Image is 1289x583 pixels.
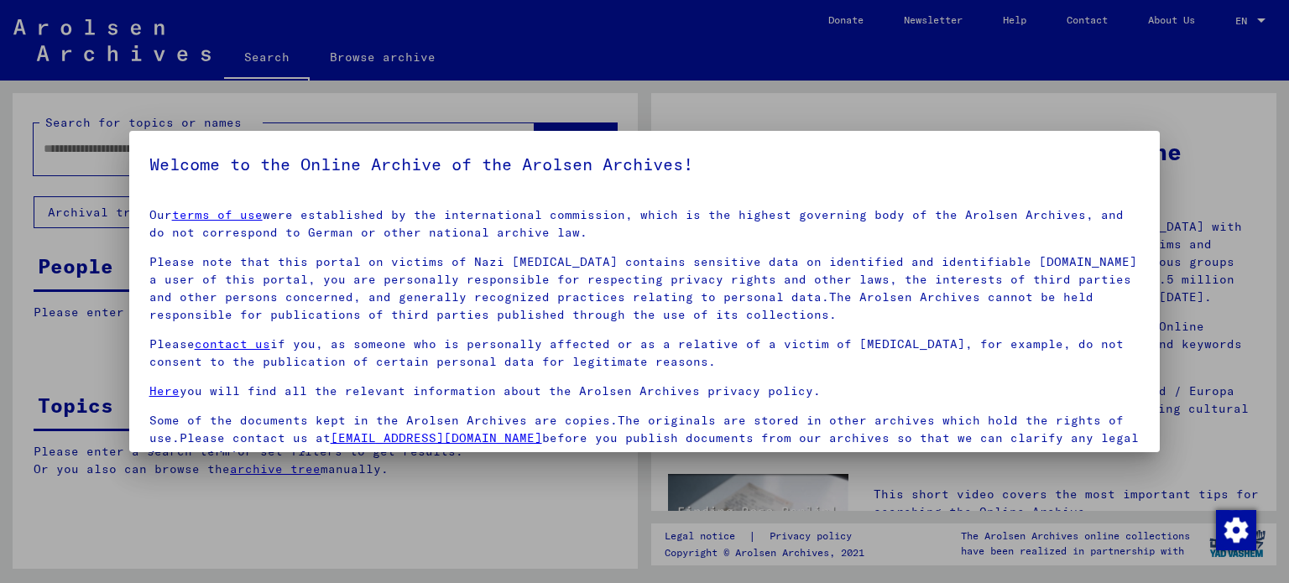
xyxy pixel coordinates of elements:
p: you will find all the relevant information about the Arolsen Archives privacy policy. [149,383,1140,400]
h5: Welcome to the Online Archive of the Arolsen Archives! [149,151,1140,178]
a: terms of use [172,207,263,222]
a: Here [149,383,180,398]
img: Change consent [1216,510,1256,550]
p: Please note that this portal on victims of Nazi [MEDICAL_DATA] contains sensitive data on identif... [149,253,1140,324]
p: Please if you, as someone who is personally affected or as a relative of a victim of [MEDICAL_DAT... [149,336,1140,371]
p: Some of the documents kept in the Arolsen Archives are copies.The originals are stored in other a... [149,412,1140,465]
a: [EMAIL_ADDRESS][DOMAIN_NAME] [331,430,542,445]
p: Our were established by the international commission, which is the highest governing body of the ... [149,206,1140,242]
div: Change consent [1215,509,1255,549]
a: contact us [195,336,270,351]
